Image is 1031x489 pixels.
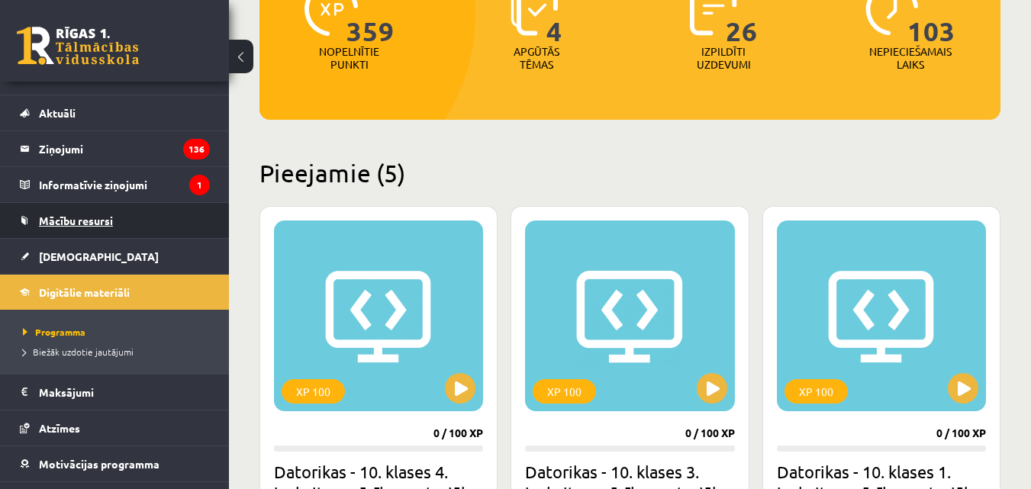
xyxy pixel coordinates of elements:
[869,45,952,71] p: Nepieciešamais laiks
[20,131,210,166] a: Ziņojumi136
[39,375,210,410] legend: Maksājumi
[39,421,80,435] span: Atzīmes
[39,214,113,227] span: Mācību resursi
[39,457,159,471] span: Motivācijas programma
[20,410,210,446] a: Atzīmes
[17,27,139,65] a: Rīgas 1. Tālmācības vidusskola
[39,167,210,202] legend: Informatīvie ziņojumi
[20,203,210,238] a: Mācību resursi
[23,345,214,359] a: Biežāk uzdotie jautājumi
[319,45,379,71] p: Nopelnītie punkti
[39,249,159,263] span: [DEMOGRAPHIC_DATA]
[23,346,134,358] span: Biežāk uzdotie jautājumi
[20,446,210,481] a: Motivācijas programma
[20,167,210,202] a: Informatīvie ziņojumi1
[189,175,210,195] i: 1
[785,379,848,404] div: XP 100
[20,375,210,410] a: Maksājumi
[39,131,210,166] legend: Ziņojumi
[20,95,210,130] a: Aktuāli
[259,158,1000,188] h2: Pieejamie (5)
[20,275,210,310] a: Digitālie materiāli
[39,285,130,299] span: Digitālie materiāli
[23,325,214,339] a: Programma
[183,139,210,159] i: 136
[507,45,566,71] p: Apgūtās tēmas
[533,379,596,404] div: XP 100
[39,106,76,120] span: Aktuāli
[20,239,210,274] a: [DEMOGRAPHIC_DATA]
[694,45,753,71] p: Izpildīti uzdevumi
[23,326,85,338] span: Programma
[282,379,345,404] div: XP 100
